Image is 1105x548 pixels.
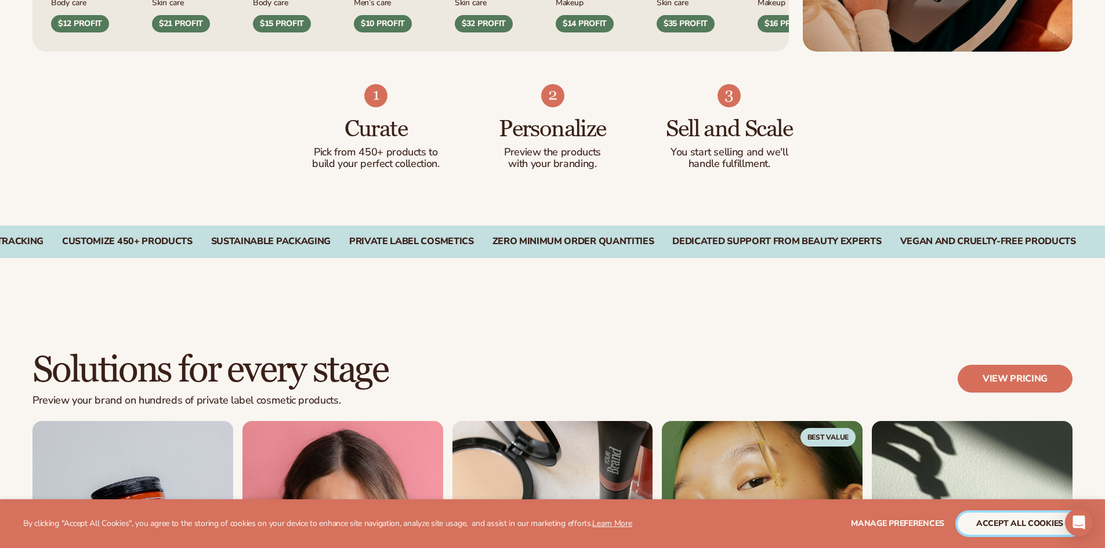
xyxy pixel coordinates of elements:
[672,236,881,247] div: DEDICATED SUPPORT FROM BEAUTY EXPERTS
[364,84,387,107] img: Shopify Image 4
[958,365,1073,393] a: View pricing
[311,147,441,170] p: Pick from 450+ products to build your perfect collection.
[32,394,388,407] p: Preview your brand on hundreds of private label cosmetic products.
[51,15,109,32] div: $12 PROFIT
[592,518,632,529] a: Learn More
[664,158,795,170] p: handle fulfillment.
[1065,509,1093,536] div: Open Intercom Messenger
[311,117,441,142] h3: Curate
[487,117,618,142] h3: Personalize
[23,519,632,529] p: By clicking "Accept All Cookies", you agree to the storing of cookies on your device to enhance s...
[487,158,618,170] p: with your branding.
[556,15,614,32] div: $14 PROFIT
[657,15,715,32] div: $35 PROFIT
[958,513,1082,535] button: accept all cookies
[851,513,944,535] button: Manage preferences
[62,236,193,247] div: CUSTOMIZE 450+ PRODUCTS
[455,15,513,32] div: $32 PROFIT
[253,15,311,32] div: $15 PROFIT
[664,117,795,142] h3: Sell and Scale
[354,15,412,32] div: $10 PROFIT
[541,84,564,107] img: Shopify Image 5
[718,84,741,107] img: Shopify Image 6
[152,15,210,32] div: $21 PROFIT
[900,236,1076,247] div: Vegan and Cruelty-Free Products
[758,15,816,32] div: $16 PROFIT
[800,428,856,447] span: Best Value
[211,236,331,247] div: SUSTAINABLE PACKAGING
[349,236,474,247] div: PRIVATE LABEL COSMETICS
[664,147,795,158] p: You start selling and we'll
[487,147,618,158] p: Preview the products
[492,236,654,247] div: ZERO MINIMUM ORDER QUANTITIES
[32,351,388,390] h2: Solutions for every stage
[851,518,944,529] span: Manage preferences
